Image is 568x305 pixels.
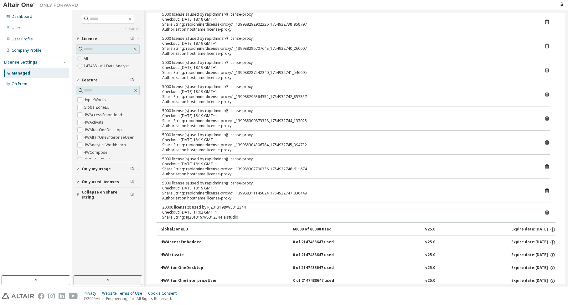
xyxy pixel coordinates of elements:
div: Share String: RJ201319:WS312344_aistudio [162,215,535,220]
div: HWAccessEmbedded [160,240,217,245]
label: HWAltairOneDesktop [84,126,123,134]
div: 5000 license(s) used by rapidminer@license-proxy [162,132,535,137]
div: Checkout: [DATE] 11:02 GMT+1 [162,210,535,215]
div: Checkout: [DATE] 18:19 GMT+1 [162,41,535,46]
div: Checkout: [DATE] 18:19 GMT+1 [162,89,535,94]
div: 5000 license(s) used by rapidminer@license-proxy [162,157,535,162]
span: Clear filter [130,179,134,184]
img: youtube.svg [69,293,78,299]
div: Authorization hostname: license-proxy [162,27,535,32]
img: altair_logo.svg [2,293,34,299]
div: Share String: rapidminer:license-proxy:1_139988311145024_1754932747_836449 [162,191,535,196]
button: Collapse on share string [76,188,140,202]
label: HWAccessEmbedded [84,111,123,119]
div: 5000 license(s) used by rapidminer@license-proxy [162,181,535,186]
div: Dashboard [12,14,32,19]
label: All [84,55,89,62]
span: Only used licenses [82,179,119,184]
p: © 2025 Altair Engineering, Inc. All Rights Reserved. [84,296,180,301]
div: Checkout: [DATE] 18:19 GMT+1 [162,113,535,118]
div: Managed [12,71,30,76]
img: facebook.svg [38,293,44,299]
div: Checkout: [DATE] 18:18 GMT+1 [162,17,535,22]
span: Clear filter [130,78,134,83]
span: Collapse on share string [82,190,130,200]
div: 0 of 2147483647 used [293,252,349,258]
div: 5000 license(s) used by rapidminer@license-proxy [162,84,535,89]
img: Altair One [3,2,81,8]
label: HyperWorks [84,96,107,104]
span: Only my usage [82,167,111,172]
div: v25.0 [425,227,435,232]
div: Authorization hostname: license-proxy [162,51,535,56]
div: HWAltairOneEnterpriseUser [160,278,217,284]
label: HWEmbedBasic [84,156,113,164]
div: Checkout: [DATE] 18:19 GMT+1 [162,65,535,70]
div: Expire date: [DATE] [511,240,555,245]
div: Authorization hostname: license-proxy [162,147,535,152]
div: HWAltairOneDesktop [160,265,217,271]
div: Share String: rapidminer:license-proxy:1_139988304306784_1754932745_394732 [162,142,535,147]
div: Expire date: [DATE] [511,265,555,271]
div: v25.0 [425,240,435,245]
div: Share String: rapidminer:license-proxy:1_139988287542240_1754932741_546695 [162,70,535,75]
span: Clear filter [130,36,134,41]
label: GlobalZoneEU [84,104,111,111]
button: GlobalZoneEU60000 of 80000 usedv25.0Expire date:[DATE] [157,223,555,236]
div: 5000 license(s) used by rapidminer@license-proxy [162,60,535,65]
button: Only my usage [76,162,140,176]
div: Privacy [84,291,102,296]
button: Feature [76,73,140,87]
button: HWAltairOneEnterpriseUser0 of 2147483647 usedv25.0Expire date:[DATE] [160,274,555,288]
span: Clear filter [130,167,134,172]
div: 0 of 2147483647 used [293,265,349,271]
div: HWActivate [160,252,217,258]
div: Users [12,25,23,30]
div: Authorization hostname: license-proxy [162,123,535,128]
div: Cookie Consent [148,291,180,296]
span: Clear filter [130,192,134,197]
div: v25.0 [425,265,435,271]
label: HWActivate [84,119,105,126]
span: Feature [82,78,98,83]
div: Share String: rapidminer:license-proxy:1_139988296364352_1754932742_857357 [162,94,535,99]
label: 147488 - AU Data Analyst [84,62,130,70]
button: License [76,32,140,46]
img: instagram.svg [48,293,55,299]
div: Company Profile [12,48,41,53]
div: Expire date: [DATE] [511,227,555,232]
div: Expire date: [DATE] [511,278,555,284]
label: HWAltairOneEnterpriseUser [84,134,135,141]
button: Only used licenses [76,175,140,189]
div: 5000 license(s) used by rapidminer@license-proxy [162,36,535,41]
div: 60000 of 80000 used [293,227,349,232]
div: Share String: rapidminer:license-proxy:1_139988292902336_1754932738_958797 [162,22,535,27]
div: Website Terms of Use [102,291,148,296]
div: Checkout: [DATE] 18:19 GMT+1 [162,162,535,167]
button: HWAltairOneDesktop0 of 2147483647 usedv25.0Expire date:[DATE] [160,261,555,275]
div: 20000 license(s) used by RJ201319@WS312344 [162,205,535,210]
div: 0 of 2147483647 used [293,278,349,284]
div: Expire date: [DATE] [511,252,555,258]
div: User Profile [12,37,33,42]
div: 5000 license(s) used by rapidminer@license-proxy [162,108,535,113]
div: 5000 license(s) used by rapidminer@license-proxy [162,12,535,17]
span: License [82,36,97,41]
div: Share String: rapidminer:license-proxy:1_139988286707648_1754932740_260607 [162,46,535,51]
div: On Prem [12,81,27,86]
div: Authorization hostname: license-proxy [162,75,535,80]
div: Authorization hostname: license-proxy [162,99,535,104]
div: Checkout: [DATE] 18:19 GMT+1 [162,137,535,142]
a: Clear all [76,27,140,32]
img: linkedin.svg [59,293,65,299]
div: v25.0 [425,252,435,258]
div: Authorization hostname: license-proxy [162,196,535,201]
button: HWActivate0 of 2147483647 usedv25.0Expire date:[DATE] [160,248,555,262]
div: GlobalZoneEU [160,227,217,232]
div: 0 of 2147483647 used [293,240,349,245]
button: HWAccessEmbedded0 of 2147483647 usedv25.0Expire date:[DATE] [160,235,555,249]
div: Share String: rapidminer:license-proxy:1_139988307700336_1754932746_611674 [162,167,535,172]
div: Checkout: [DATE] 18:19 GMT+1 [162,186,535,191]
div: Authorization hostname: license-proxy [162,172,535,177]
label: HWCompose [84,149,109,156]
